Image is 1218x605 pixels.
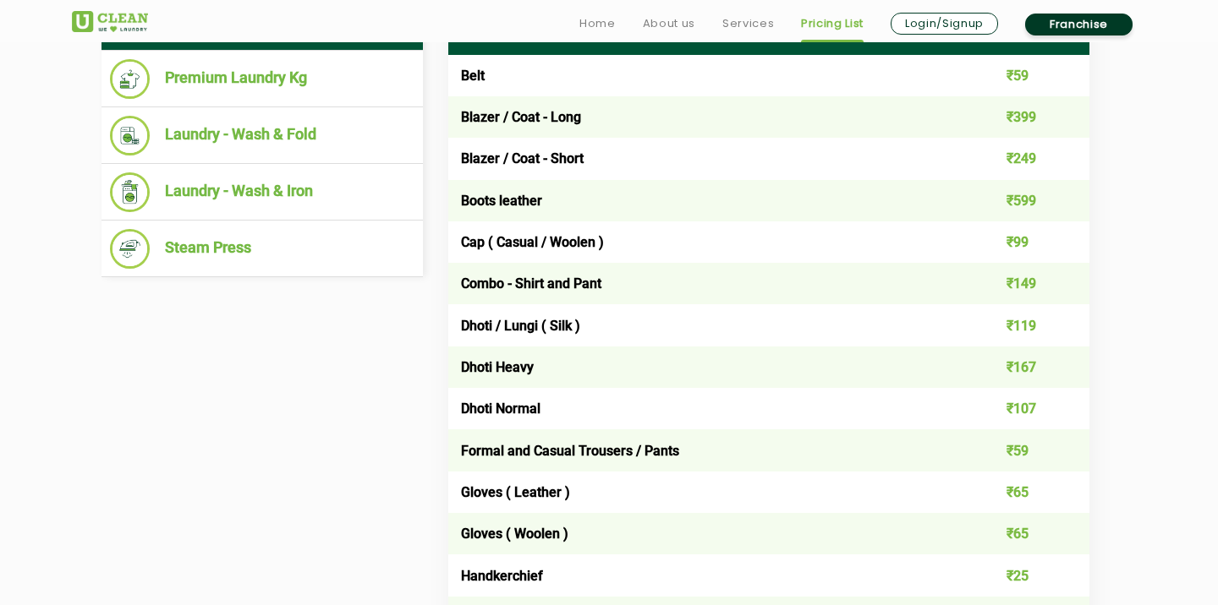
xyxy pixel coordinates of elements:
[448,346,962,388] td: Dhoti Heavy
[448,96,962,138] td: Blazer / Coat - Long
[962,471,1090,513] td: ₹65
[110,229,414,269] li: Steam Press
[448,263,962,304] td: Combo - Shirt and Pant
[448,513,962,554] td: Gloves ( Woolen )
[962,304,1090,346] td: ₹119
[962,55,1090,96] td: ₹59
[579,14,616,34] a: Home
[110,172,414,212] li: Laundry - Wash & Iron
[448,554,962,596] td: Handkerchief
[962,388,1090,429] td: ₹107
[962,263,1090,304] td: ₹149
[110,116,150,155] img: Laundry - Wash & Fold
[448,388,962,429] td: Dhoti Normal
[110,116,414,155] li: Laundry - Wash & Fold
[962,96,1090,138] td: ₹399
[962,429,1090,471] td: ₹59
[448,471,962,513] td: Gloves ( Leather )
[110,59,150,99] img: Premium Laundry Kg
[962,221,1090,263] td: ₹99
[962,138,1090,179] td: ₹249
[448,221,962,263] td: Cap ( Casual / Woolen )
[448,180,962,221] td: Boots leather
[448,429,962,471] td: Formal and Casual Trousers / Pants
[448,304,962,346] td: Dhoti / Lungi ( Silk )
[962,513,1090,554] td: ₹65
[110,172,150,212] img: Laundry - Wash & Iron
[962,554,1090,596] td: ₹25
[110,59,414,99] li: Premium Laundry Kg
[448,55,962,96] td: Belt
[448,138,962,179] td: Blazer / Coat - Short
[962,346,1090,388] td: ₹167
[962,180,1090,221] td: ₹599
[1025,14,1133,35] a: Franchise
[891,13,998,35] a: Login/Signup
[801,14,864,34] a: Pricing List
[643,14,695,34] a: About us
[722,14,774,34] a: Services
[110,229,150,269] img: Steam Press
[72,11,148,32] img: UClean Laundry and Dry Cleaning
